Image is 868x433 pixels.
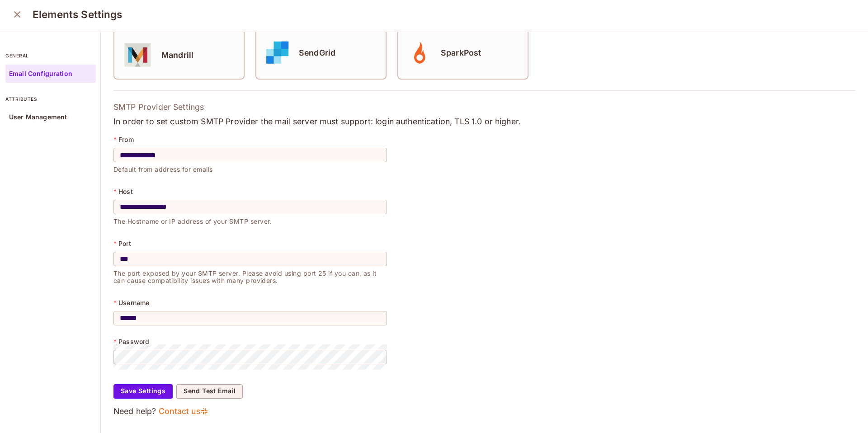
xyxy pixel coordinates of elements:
p: Port [118,240,131,247]
p: general [5,52,96,59]
h3: Elements Settings [33,8,123,21]
p: User Management [9,113,67,121]
h5: SparkPost [441,48,481,57]
h5: Mandrill [161,51,193,60]
p: In order to set custom SMTP Provider the mail server must support: login authentication, TLS 1.0 ... [113,116,855,127]
p: Host [118,188,133,195]
p: attributes [5,95,96,103]
button: Send Test Email [176,384,243,399]
h5: SendGrid [299,48,335,57]
p: Username [118,299,149,306]
p: The port exposed by your SMTP server. Please avoid using port 25 if you can, as it can cause comp... [113,266,387,284]
p: Password [118,338,149,345]
p: SMTP Provider Settings [113,102,855,113]
button: Save Settings [113,384,173,399]
button: close [8,5,26,24]
p: Email Configuration [9,70,72,77]
p: Need help? [113,406,855,417]
p: The Hostname or IP address of your SMTP server. [113,214,387,225]
p: From [118,136,134,143]
p: Default from address for emails [113,162,387,173]
a: Contact us [159,406,209,417]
